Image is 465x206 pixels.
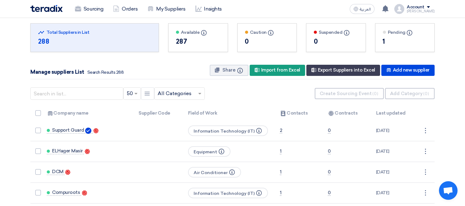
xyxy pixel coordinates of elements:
[306,65,380,76] div: Export Suppliers into Excel
[407,5,424,10] div: Account
[371,141,421,162] td: [DATE]
[85,128,91,134] img: Verified Account
[127,90,133,97] span: 50
[250,65,305,76] div: Import from Excel
[176,29,220,36] div: Available
[371,182,421,203] td: [DATE]
[52,190,80,195] span: Compuroots
[47,148,84,154] a: ELHager Masir
[328,190,331,196] span: 0
[47,128,93,134] a: Support Guard Verified Account
[52,169,64,174] span: DCM
[315,88,384,99] button: Create Sourcing Event(0)
[314,29,358,36] div: Suspended
[383,37,427,46] div: 1
[38,29,151,36] div: Total Suppliers in List
[108,2,143,16] a: Orders
[420,167,430,177] div: ⋮
[394,4,404,14] img: profile_test.png
[328,128,331,134] span: 0
[245,37,289,46] div: 0
[280,190,282,196] span: 1
[360,7,371,11] span: العربية
[52,148,83,153] span: ELHager Masir
[42,106,134,121] th: Company name
[314,37,358,46] div: 0
[280,148,282,154] span: 1
[52,128,84,133] span: Support Guard
[245,29,289,36] div: Caution
[372,91,378,96] span: (0)
[188,125,268,136] span: Information Technology (IT)
[30,68,124,76] div: Manage suppliers List
[383,29,427,36] div: Pending
[188,146,230,157] span: Equipment
[183,106,275,121] th: Field of Work
[280,128,282,134] span: 2
[385,88,435,99] button: Add Category(0)
[439,181,458,200] div: Open chat
[371,106,421,121] th: Last updated
[371,162,421,182] td: [DATE]
[38,37,151,46] div: 288
[47,190,81,196] a: Compuroots
[176,37,220,46] div: 287
[328,169,331,175] span: 0
[188,188,268,198] span: Information Technology (IT)
[371,121,421,141] td: [DATE]
[30,5,63,12] img: Teradix logo
[350,4,375,14] button: العربية
[275,106,323,121] th: Contacts
[381,65,435,76] div: Add new supplier
[143,2,190,16] a: My Suppliers
[222,67,235,73] span: Share
[420,147,430,156] div: ⋮
[420,126,430,136] div: ⋮
[420,188,430,198] div: ⋮
[407,10,435,13] div: [PERSON_NAME]
[134,106,183,121] th: Supplier Code
[47,169,65,175] a: DCM
[87,70,124,75] span: Search Results 288
[30,87,123,100] input: Search in list...
[328,148,331,154] span: 0
[70,2,108,16] a: Sourcing
[323,106,371,121] th: Contracts
[191,2,227,16] a: Insights
[280,169,282,175] span: 1
[188,167,241,178] span: Air Conditioner
[210,65,248,76] button: Share
[423,91,429,96] span: (0)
